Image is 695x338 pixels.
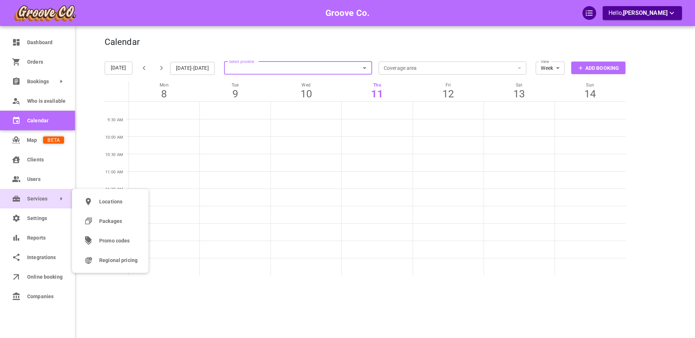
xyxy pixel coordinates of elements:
[325,6,370,20] h6: Groove Co.
[271,83,342,88] p: Wed
[27,97,64,105] span: Who is available
[571,62,625,74] button: Add Booking
[536,64,565,72] div: Week
[105,135,123,140] span: 10:00 AM
[555,83,625,88] p: Sun
[105,187,123,192] span: 11:30 AM
[129,83,200,88] p: Mon
[170,62,215,75] button: [DATE]-[DATE]
[27,234,64,242] span: Reports
[555,88,625,100] div: 14
[200,88,271,100] div: 9
[27,156,64,164] span: Clients
[129,88,200,100] div: 8
[200,83,271,88] p: Tue
[585,64,619,72] p: Add Booking
[541,56,549,64] label: View
[603,6,682,20] button: Hello,[PERSON_NAME]
[72,231,148,250] a: Promo codes
[27,176,64,183] span: Users
[27,117,64,124] span: Calendar
[99,257,138,264] span: Regional pricing
[105,170,123,174] span: 11:00 AM
[484,88,555,100] div: 13
[27,136,43,144] span: Map
[623,9,667,16] span: [PERSON_NAME]
[105,62,132,75] button: [DATE]
[99,217,138,225] span: Packages
[342,88,413,100] div: 11
[27,273,64,281] span: Online booking
[105,37,140,48] h4: Calendar
[413,88,484,100] div: 12
[484,83,555,88] p: Sat
[27,39,64,46] span: Dashboard
[72,192,148,211] a: Locations
[271,88,342,100] div: 10
[13,4,77,22] img: company-logo
[582,6,596,20] div: QuickStart Guide
[99,198,138,206] span: Locations
[27,293,64,300] span: Companies
[108,118,123,122] span: 9:30 AM
[359,63,370,73] button: Open
[105,152,123,157] span: 10:30 AM
[27,254,64,261] span: Integrations
[72,250,148,270] a: Regional pricing
[27,58,64,66] span: Orders
[342,83,413,88] p: Thu
[43,136,64,144] span: BETA
[229,56,254,64] label: Select provider
[99,237,138,245] span: Promo codes
[27,215,64,222] span: Settings
[413,83,484,88] p: Fri
[608,9,676,18] p: Hello,
[72,211,148,231] a: Packages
